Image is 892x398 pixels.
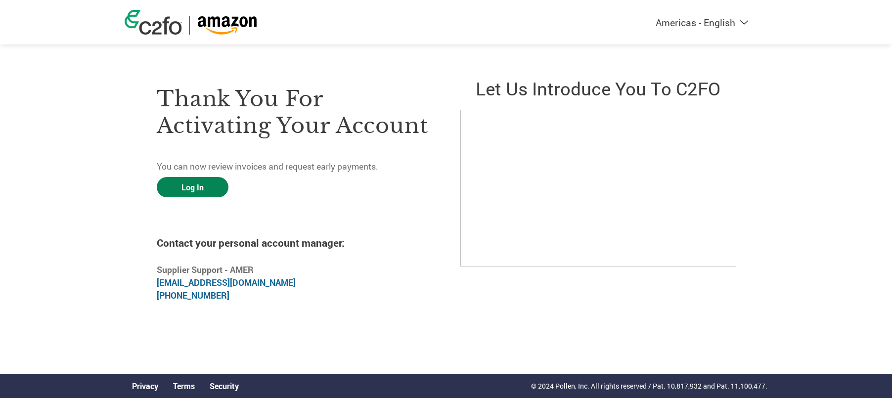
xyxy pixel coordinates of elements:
[531,381,767,391] p: © 2024 Pollen, Inc. All rights reserved / Pat. 10,817,932 and Pat. 11,100,477.
[125,10,182,35] img: c2fo logo
[157,177,228,197] a: Log In
[157,86,432,139] h3: Thank you for activating your account
[173,381,195,391] a: Terms
[460,110,736,266] iframe: C2FO Introduction Video
[460,76,735,100] h2: Let us introduce you to C2FO
[157,236,432,250] h4: Contact your personal account manager:
[132,381,158,391] a: Privacy
[210,381,239,391] a: Security
[157,277,296,288] a: [EMAIL_ADDRESS][DOMAIN_NAME]
[157,264,254,275] b: Supplier Support - AMER
[197,16,257,35] img: Amazon
[157,160,432,173] p: You can now review invoices and request early payments.
[157,290,229,301] a: [PHONE_NUMBER]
